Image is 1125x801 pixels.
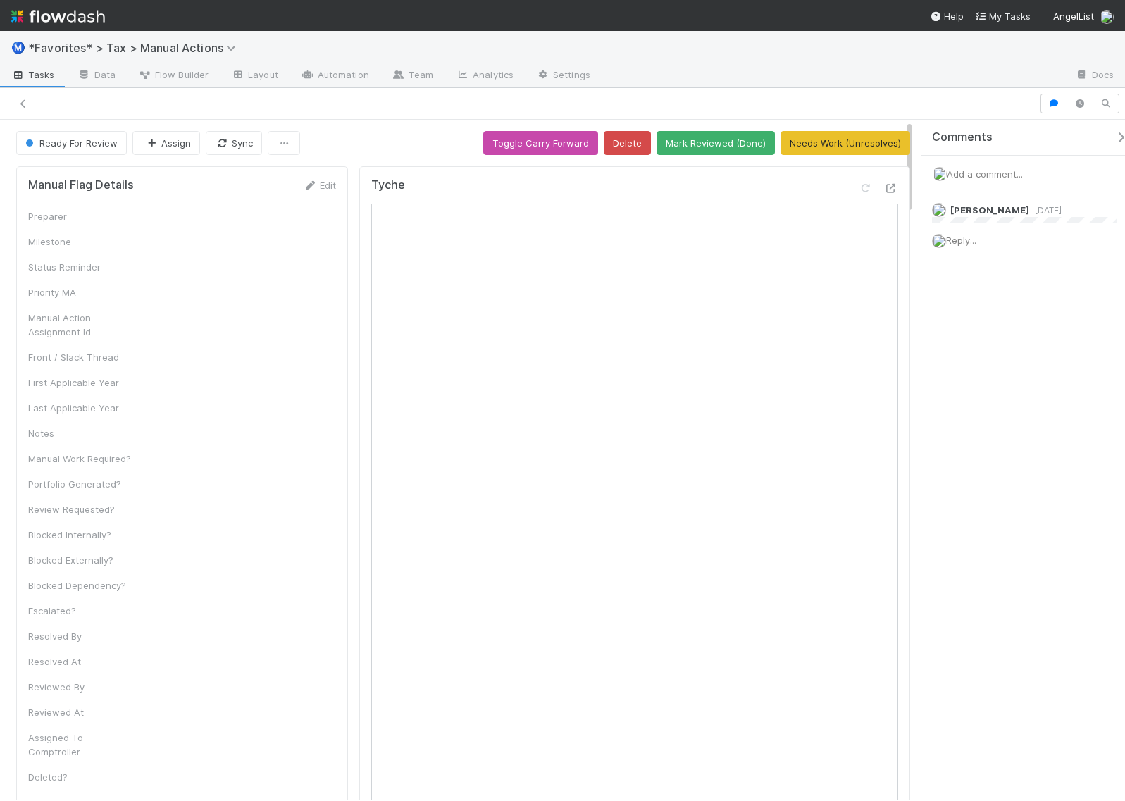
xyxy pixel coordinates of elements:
[932,203,946,217] img: avatar_711f55b7-5a46-40da-996f-bc93b6b86381.png
[781,131,910,155] button: Needs Work (Unresolves)
[975,9,1031,23] a: My Tasks
[28,209,134,223] div: Preparer
[1053,11,1094,22] span: AngelList
[28,705,134,719] div: Reviewed At
[930,9,964,23] div: Help
[947,168,1023,180] span: Add a comment...
[11,68,55,82] span: Tasks
[28,401,134,415] div: Last Applicable Year
[28,285,134,299] div: Priority MA
[371,178,405,192] h5: Tyche
[28,502,134,516] div: Review Requested?
[933,167,947,181] img: avatar_711f55b7-5a46-40da-996f-bc93b6b86381.png
[28,260,134,274] div: Status Reminder
[28,426,134,440] div: Notes
[1064,65,1125,87] a: Docs
[11,4,105,28] img: logo-inverted-e16ddd16eac7371096b0.svg
[28,41,243,55] span: *Favorites* > Tax > Manual Actions
[28,680,134,694] div: Reviewed By
[604,131,651,155] button: Delete
[28,731,134,759] div: Assigned To Comptroller
[28,770,134,784] div: Deleted?
[28,375,134,390] div: First Applicable Year
[445,65,525,87] a: Analytics
[66,65,127,87] a: Data
[28,311,134,339] div: Manual Action Assignment Id
[525,65,602,87] a: Settings
[11,42,25,54] span: Ⓜ️
[28,235,134,249] div: Milestone
[380,65,445,87] a: Team
[657,131,775,155] button: Mark Reviewed (Done)
[127,65,220,87] a: Flow Builder
[975,11,1031,22] span: My Tasks
[206,131,262,155] button: Sync
[290,65,380,87] a: Automation
[28,553,134,567] div: Blocked Externally?
[28,477,134,491] div: Portfolio Generated?
[950,204,1029,216] span: [PERSON_NAME]
[28,350,134,364] div: Front / Slack Thread
[28,578,134,592] div: Blocked Dependency?
[28,629,134,643] div: Resolved By
[28,604,134,618] div: Escalated?
[138,68,209,82] span: Flow Builder
[303,180,336,191] a: Edit
[946,235,976,246] span: Reply...
[1029,205,1062,216] span: [DATE]
[28,528,134,542] div: Blocked Internally?
[932,130,993,144] span: Comments
[28,178,134,192] h5: Manual Flag Details
[483,131,598,155] button: Toggle Carry Forward
[932,234,946,248] img: avatar_711f55b7-5a46-40da-996f-bc93b6b86381.png
[1100,10,1114,24] img: avatar_711f55b7-5a46-40da-996f-bc93b6b86381.png
[28,452,134,466] div: Manual Work Required?
[28,654,134,669] div: Resolved At
[220,65,290,87] a: Layout
[132,131,200,155] button: Assign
